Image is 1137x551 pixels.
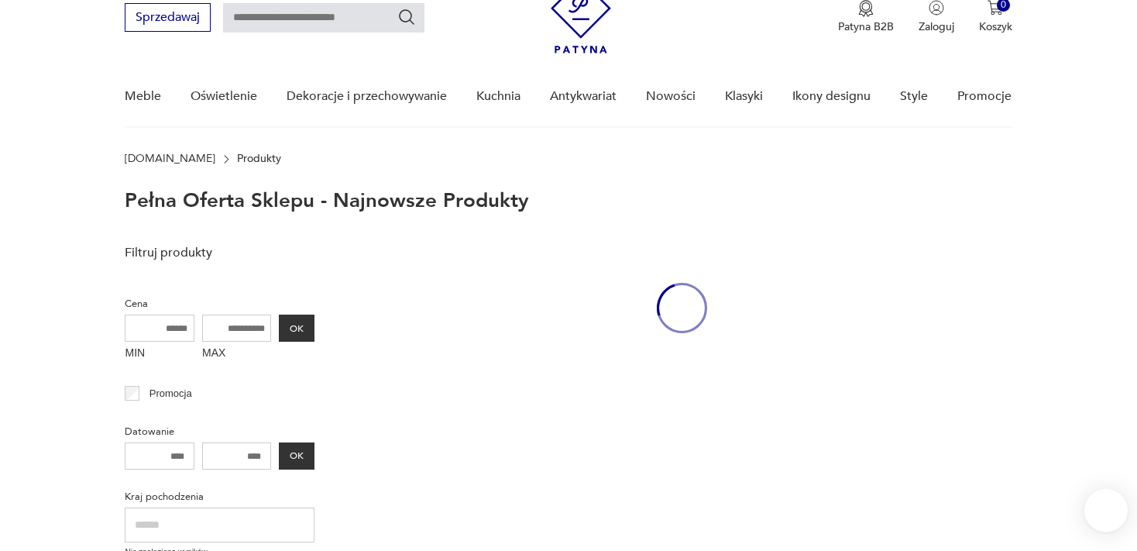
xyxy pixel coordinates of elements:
p: Patyna B2B [838,19,894,34]
p: Cena [125,295,314,312]
a: Meble [125,67,161,126]
button: OK [279,315,314,342]
a: Dekoracje i przechowywanie [287,67,447,126]
button: Szukaj [397,8,416,26]
a: Style [900,67,928,126]
label: MIN [125,342,194,367]
a: Oświetlenie [191,67,257,126]
button: Sprzedawaj [125,3,211,32]
a: [DOMAIN_NAME] [125,153,215,165]
a: Kuchnia [476,67,520,126]
p: Datowanie [125,423,314,440]
label: MAX [202,342,272,367]
p: Promocja [149,385,192,402]
p: Produkty [237,153,281,165]
button: OK [279,443,314,470]
a: Klasyki [725,67,763,126]
a: Antykwariat [550,67,617,126]
p: Kraj pochodzenia [125,488,314,505]
p: Zaloguj [919,19,954,34]
a: Promocje [957,67,1012,126]
div: oval-loading [657,236,707,380]
a: Ikony designu [792,67,871,126]
iframe: Smartsupp widget button [1084,489,1128,532]
a: Sprzedawaj [125,13,211,24]
p: Filtruj produkty [125,244,314,261]
h1: Pełna oferta sklepu - najnowsze produkty [125,190,529,212]
a: Nowości [646,67,696,126]
p: Koszyk [979,19,1012,34]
